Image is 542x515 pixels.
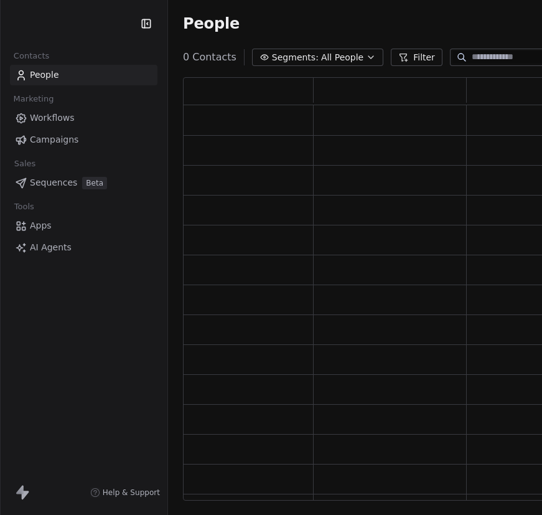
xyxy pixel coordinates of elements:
a: Help & Support [90,488,160,498]
span: People [30,69,59,82]
a: Apps [10,215,157,236]
a: People [10,65,157,85]
span: Sequences [30,176,77,189]
button: Filter [391,49,442,66]
a: Workflows [10,108,157,128]
span: Sales [9,154,41,173]
span: Contacts [8,47,55,65]
span: People [183,14,240,33]
span: Segments: [272,51,319,64]
span: Campaigns [30,133,78,146]
span: All People [321,51,363,64]
span: 0 Contacts [183,50,236,65]
span: Workflows [30,111,75,125]
span: Marketing [8,90,59,108]
span: Apps [30,219,52,232]
span: AI Agents [30,241,72,254]
span: Beta [82,177,107,189]
span: Help & Support [103,488,160,498]
span: Tools [9,197,39,216]
a: SequencesBeta [10,172,157,193]
a: AI Agents [10,237,157,258]
a: Campaigns [10,130,157,150]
